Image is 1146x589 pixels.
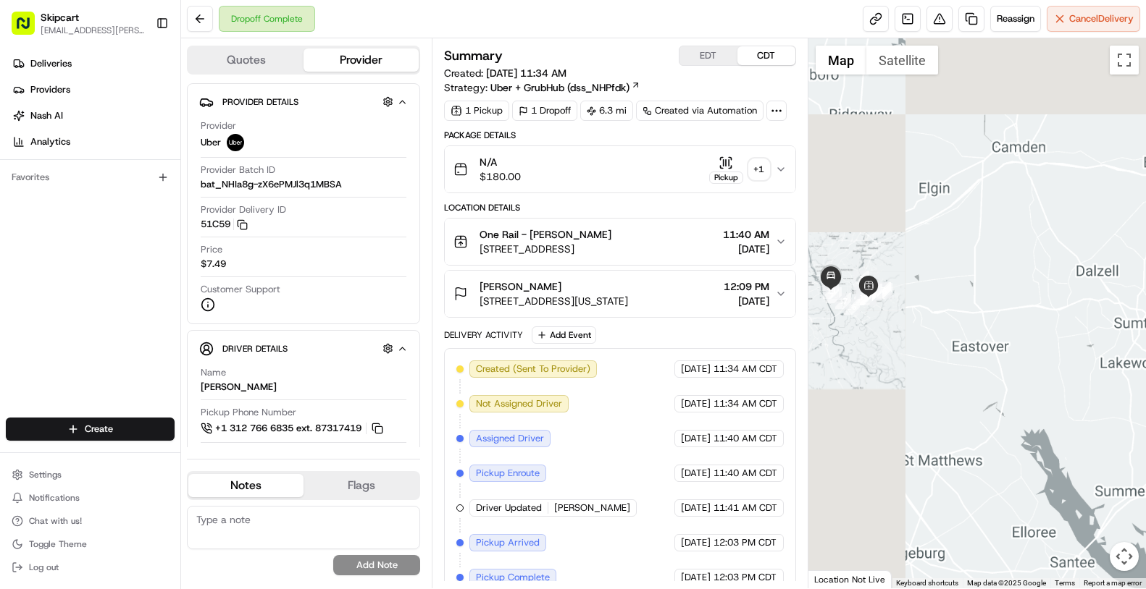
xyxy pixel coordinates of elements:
button: Show satellite imagery [866,46,938,75]
span: Settings [29,469,62,480]
div: 3 [857,285,873,301]
a: Providers [6,78,180,101]
div: Package Details [444,130,796,141]
button: Start new chat [246,143,264,160]
button: Flags [304,474,419,497]
button: [EMAIL_ADDRESS][PERSON_NAME][DOMAIN_NAME] [41,25,144,36]
span: [STREET_ADDRESS] [480,242,611,256]
div: Location Not Live [808,570,892,588]
p: Welcome 👋 [14,58,264,81]
span: [PERSON_NAME] [480,279,561,294]
span: [PERSON_NAME] [554,501,630,514]
a: 💻API Documentation [117,204,238,230]
div: [PERSON_NAME] [201,381,277,394]
span: Provider Delivery ID [201,203,286,216]
span: Deliveries [30,57,72,70]
button: Toggle Theme [6,534,175,554]
button: 51C59 [201,218,248,231]
button: Notifications [6,488,175,508]
button: CDT [737,46,795,65]
div: 6.3 mi [580,101,633,121]
a: Nash AI [6,104,180,127]
span: Knowledge Base [29,210,111,224]
div: 14 [856,287,872,303]
span: [DATE] [723,242,769,256]
a: +1 312 766 6835 ext. 87317419 [201,420,385,436]
span: +1 312 766 6835 ext. 87317419 [215,422,361,435]
a: Powered byPylon [102,245,175,256]
span: Provider Details [222,96,298,108]
button: [PERSON_NAME][STREET_ADDRESS][US_STATE]12:09 PM[DATE] [445,271,795,317]
button: Pickup [709,156,743,184]
div: 15 [856,289,871,305]
img: uber-new-logo.jpeg [227,134,244,151]
button: Driver Details [199,336,408,360]
span: Price [201,243,222,256]
div: 7 [875,282,891,298]
div: 17 [835,293,851,309]
div: 1 Pickup [444,101,509,121]
span: Chat with us! [29,515,82,527]
button: Skipcart [41,10,79,25]
span: Assigned Driver [476,432,544,445]
span: [DATE] [681,467,711,480]
div: 📗 [14,211,26,223]
span: 12:03 PM CDT [714,571,777,584]
span: Analytics [30,135,70,148]
span: [DATE] [724,294,769,308]
div: 2 [854,284,870,300]
span: Reassign [997,12,1034,25]
span: API Documentation [137,210,233,224]
a: Open this area in Google Maps (opens a new window) [812,569,860,588]
span: 11:40 AM [723,227,769,242]
span: [STREET_ADDRESS][US_STATE] [480,294,628,308]
button: Add Event [532,326,596,344]
span: Nash AI [30,109,63,122]
div: 6 [877,283,892,299]
span: 12:03 PM CDT [714,536,777,549]
span: Customer Support [201,283,280,296]
span: Pickup Phone Number [201,406,296,419]
button: Show street map [816,46,866,75]
span: Create [85,423,113,436]
span: [DATE] 11:34 AM [486,67,566,80]
button: Pickup+1 [709,156,769,184]
button: Map camera controls [1110,542,1139,571]
div: + 1 [749,159,769,179]
span: Pickup Arrived [476,536,540,549]
span: [DATE] [681,363,711,376]
span: Log out [29,562,59,573]
span: Created: [444,66,566,80]
a: 📗Knowledge Base [9,204,117,230]
a: Report a map error [1084,579,1142,587]
button: Provider Details [199,90,408,114]
div: 💻 [122,211,134,223]
div: 8 [866,284,882,300]
div: Strategy: [444,80,640,95]
span: Uber + GrubHub (dss_NHPfdk) [490,80,630,95]
img: 1736555255976-a54dd68f-1ca7-489b-9aae-adbdc363a1c4 [14,138,41,164]
button: Notes [188,474,304,497]
span: Map data ©2025 Google [967,579,1046,587]
a: Analytics [6,130,180,153]
div: Delivery Activity [444,329,523,341]
span: Name [201,366,226,379]
div: Pickup [709,171,743,184]
span: [DATE] [681,501,711,514]
span: Driver Updated [476,501,542,514]
button: Skipcart[EMAIL_ADDRESS][PERSON_NAME][DOMAIN_NAME] [6,6,150,41]
div: 1 Dropoff [512,101,577,121]
span: Pickup Enroute [476,467,540,480]
div: Start new chat [49,138,238,153]
img: Nash [14,14,43,43]
span: [DATE] [681,571,711,584]
a: Terms (opens in new tab) [1055,579,1075,587]
div: 18 [826,287,842,303]
a: Created via Automation [636,101,764,121]
span: [DATE] [681,536,711,549]
span: 11:34 AM CDT [714,397,777,410]
button: CancelDelivery [1047,6,1140,32]
div: We're available if you need us! [49,153,183,164]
